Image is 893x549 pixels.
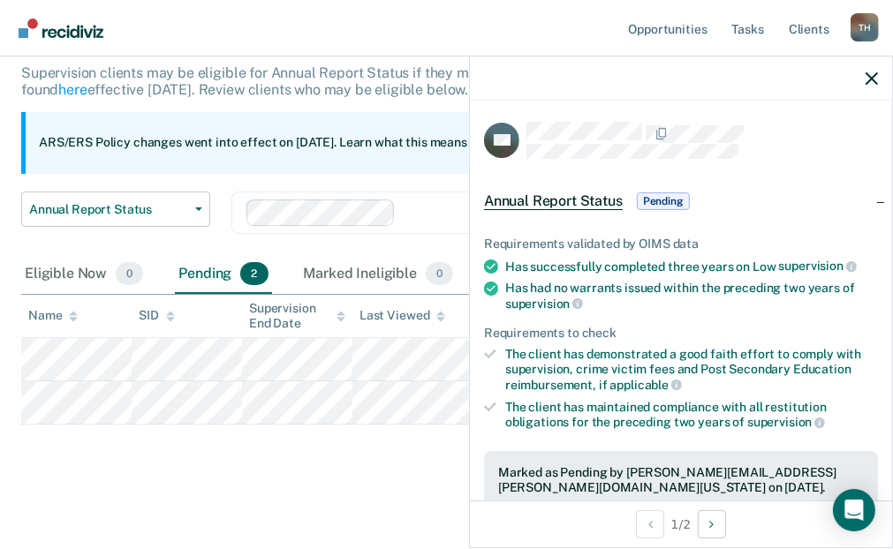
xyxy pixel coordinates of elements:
[484,237,878,252] div: Requirements validated by OIMS data
[21,255,147,294] div: Eligible Now
[470,500,892,547] div: 1 / 2
[484,326,878,341] div: Requirements to check
[240,262,268,285] span: 2
[505,281,878,311] div: Has had no warrants issued within the preceding two years of
[359,308,445,323] div: Last Viewed
[470,173,892,229] div: Annual Report StatusPending
[175,255,271,294] div: Pending
[747,415,825,429] span: supervision
[505,400,878,430] div: The client has maintained compliance with all restitution obligations for the preceding two years of
[39,134,537,152] p: ARS/ERS Policy changes went into effect on [DATE]. Learn what this means for you:
[29,202,188,217] span: Annual Report Status
[698,510,726,538] button: Next Opportunity
[58,81,87,98] a: here
[28,308,78,323] div: Name
[498,465,864,495] div: Marked as Pending by [PERSON_NAME][EMAIL_ADDRESS][PERSON_NAME][DOMAIN_NAME][US_STATE] on [DATE].
[851,13,879,41] button: Profile dropdown button
[139,308,175,323] div: SID
[300,255,458,294] div: Marked Ineligible
[851,13,879,41] div: T H
[116,262,143,285] span: 0
[505,347,878,392] div: The client has demonstrated a good faith effort to comply with supervision, crime victim fees and...
[637,192,690,210] span: Pending
[484,192,623,210] span: Annual Report Status
[779,259,857,273] span: supervision
[19,19,103,38] img: Recidiviz
[505,259,878,274] div: Has successfully completed three years on Low
[426,262,453,285] span: 0
[833,489,875,531] div: Open Intercom Messenger
[636,510,664,538] button: Previous Opportunity
[21,64,783,98] p: Supervision clients may be eligible for Annual Report Status if they meet certain criteria. The o...
[610,378,682,392] span: applicable
[505,297,583,311] span: supervision
[249,301,345,331] div: Supervision End Date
